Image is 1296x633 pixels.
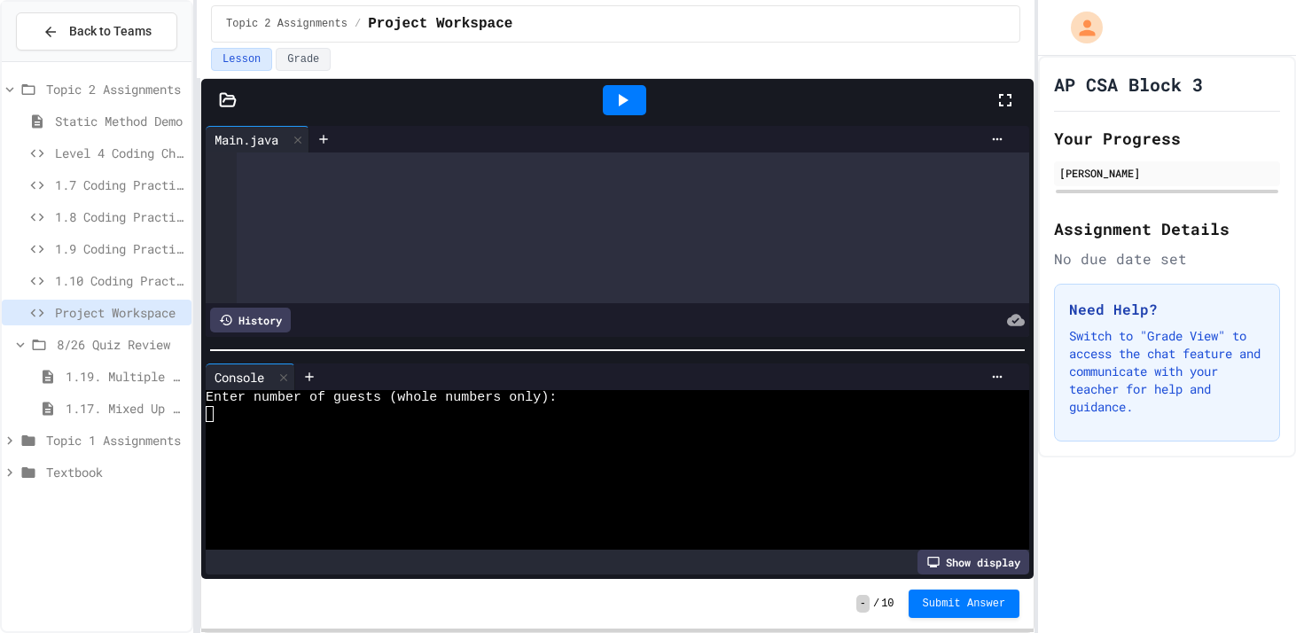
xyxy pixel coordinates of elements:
[923,597,1006,611] span: Submit Answer
[355,17,361,31] span: /
[211,48,272,71] button: Lesson
[368,13,512,35] span: Project Workspace
[16,12,177,51] button: Back to Teams
[66,367,184,386] span: 1.19. Multiple Choice Exercises for Unit 1a (1.1-1.6)
[46,431,184,449] span: Topic 1 Assignments
[55,271,184,290] span: 1.10 Coding Practice
[55,303,184,322] span: Project Workspace
[46,463,184,481] span: Textbook
[46,80,184,98] span: Topic 2 Assignments
[856,595,870,613] span: -
[66,399,184,418] span: 1.17. Mixed Up Code Practice 1.1-1.6
[206,390,557,406] span: Enter number of guests (whole numbers only):
[226,17,347,31] span: Topic 2 Assignments
[206,363,295,390] div: Console
[873,597,879,611] span: /
[917,550,1029,574] div: Show display
[1059,165,1275,181] div: [PERSON_NAME]
[881,597,894,611] span: 10
[1069,327,1265,416] p: Switch to "Grade View" to access the chat feature and communicate with your teacher for help and ...
[210,308,291,332] div: History
[55,112,184,130] span: Static Method Demo
[1054,216,1280,241] h2: Assignment Details
[1054,248,1280,270] div: No due date set
[909,590,1020,618] button: Submit Answer
[276,48,331,71] button: Grade
[206,368,273,387] div: Console
[55,176,184,194] span: 1.7 Coding Practice
[206,126,309,152] div: Main.java
[69,22,152,41] span: Back to Teams
[1054,72,1203,97] h1: AP CSA Block 3
[55,239,184,258] span: 1.9 Coding Practice
[55,207,184,226] span: 1.8 Coding Practice
[1052,7,1107,48] div: My Account
[1069,299,1265,320] h3: Need Help?
[1054,126,1280,151] h2: Your Progress
[206,130,287,149] div: Main.java
[57,335,184,354] span: 8/26 Quiz Review
[55,144,184,162] span: Level 4 Coding Challenge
